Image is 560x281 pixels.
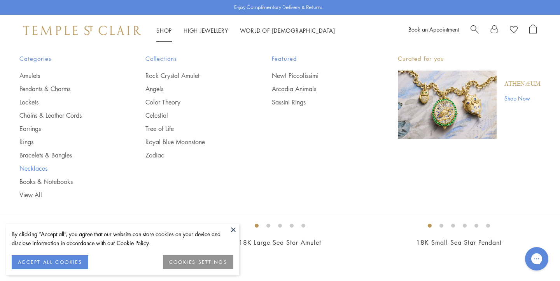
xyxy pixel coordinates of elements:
a: Lockets [19,98,114,106]
button: ACCEPT ALL COOKIES [12,255,88,269]
span: Categories [19,54,114,64]
img: Temple St. Clair [23,26,141,35]
a: Rings [19,138,114,146]
span: Featured [272,54,367,64]
a: 18K Large Sea Star Amulet [239,238,321,247]
a: ShopShop [156,27,172,34]
a: Pendants & Charms [19,85,114,93]
a: Shop Now [504,94,541,103]
button: COOKIES SETTINGS [163,255,233,269]
a: Arcadia Animals [272,85,367,93]
a: Tree of Life [145,124,240,133]
a: Books & Notebooks [19,177,114,186]
a: Bracelets & Bangles [19,151,114,159]
a: Royal Blue Moonstone [145,138,240,146]
p: Curated for you [398,54,541,64]
div: By clicking “Accept all”, you agree that our website can store cookies on your device and disclos... [12,230,233,247]
a: Search [471,25,479,36]
span: Collections [145,54,240,64]
a: Open Shopping Bag [529,25,537,36]
a: View Wishlist [510,25,518,36]
a: Color Theory [145,98,240,106]
a: Amulets [19,71,114,80]
a: Chains & Leather Cords [19,111,114,120]
a: Book an Appointment [408,25,459,33]
a: Angels [145,85,240,93]
a: High JewelleryHigh Jewellery [184,27,228,34]
a: World of [DEMOGRAPHIC_DATA]World of [DEMOGRAPHIC_DATA] [240,27,335,34]
p: Enjoy Complimentary Delivery & Returns [234,4,322,11]
a: 18K Small Sea Star Pendant [416,238,502,247]
a: Athenæum [504,80,541,88]
a: New! Piccolissimi [272,71,367,80]
iframe: Gorgias live chat messenger [521,244,552,273]
a: Sassini Rings [272,98,367,106]
a: Zodiac [145,151,240,159]
a: View All [19,191,114,199]
nav: Main navigation [156,26,335,35]
a: Celestial [145,111,240,120]
a: Rock Crystal Amulet [145,71,240,80]
a: Earrings [19,124,114,133]
a: Necklaces [19,164,114,173]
